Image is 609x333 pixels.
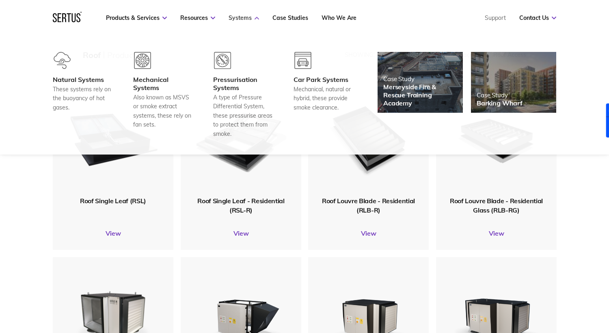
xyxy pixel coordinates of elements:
[53,85,113,112] div: These systems rely on the buoyancy of hot gases.
[213,93,273,138] div: A type of Pressure Differential System, these pressurise areas to protect them from smoke.
[133,75,193,92] div: Mechanical Systems
[463,239,609,333] iframe: Chat Widget
[436,229,557,237] a: View
[181,229,301,237] a: View
[53,229,173,237] a: View
[322,197,415,214] span: Roof Louvre Blade - Residential (RLB-R)
[308,229,429,237] a: View
[213,52,273,138] a: Pressurisation SystemsA type of Pressure Differential System, these pressurise areas to protect t...
[229,14,259,21] a: Systems
[180,14,215,21] a: Resources
[133,93,193,129] div: Also known as MSVS or smoke extract systems, these rely on fan sets.
[477,91,523,99] div: Case Study
[322,14,356,21] a: Who We Are
[378,52,463,113] a: Case StudyMerseyside Fire & Rescue Training Academy
[485,14,506,21] a: Support
[294,75,354,84] div: Car Park Systems
[53,75,113,84] div: Natural Systems
[133,52,193,138] a: Mechanical SystemsAlso known as MSVS or smoke extract systems, these rely on fan sets.
[477,99,523,107] div: Barking Wharf
[294,85,354,112] div: Mechanical, natural or hybrid, these provide smoke clearance.
[471,52,556,113] a: Case StudyBarking Wharf
[519,14,556,21] a: Contact Us
[383,75,457,83] div: Case Study
[294,52,354,138] a: Car Park SystemsMechanical, natural or hybrid, these provide smoke clearance.
[272,14,308,21] a: Case Studies
[80,197,146,205] span: Roof Single Leaf (RSL)
[213,75,273,92] div: Pressurisation Systems
[106,14,167,21] a: Products & Services
[197,197,284,214] span: Roof Single Leaf - Residential (RSL-R)
[383,83,457,107] div: Merseyside Fire & Rescue Training Academy
[53,52,113,138] a: Natural SystemsThese systems rely on the buoyancy of hot gases.
[450,197,543,214] span: Roof Louvre Blade - Residential Glass (RLB-RG)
